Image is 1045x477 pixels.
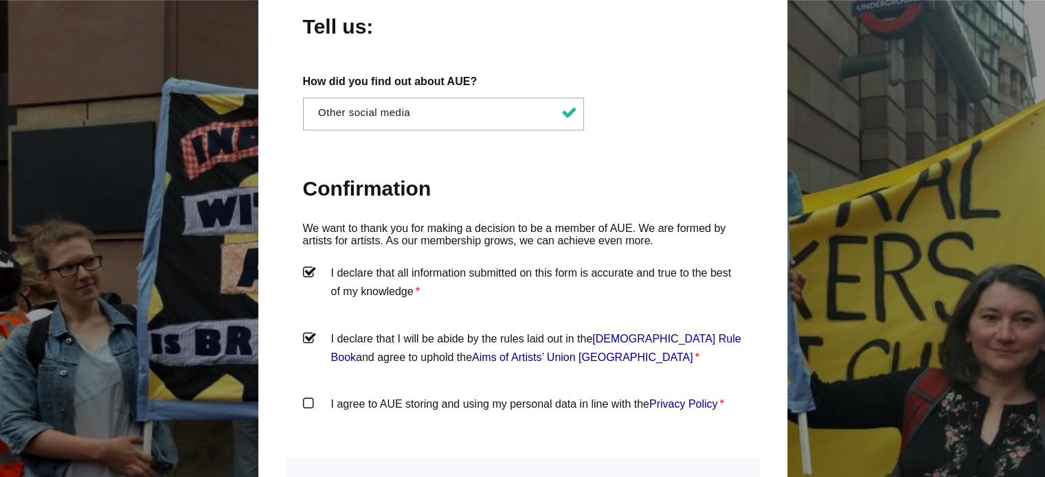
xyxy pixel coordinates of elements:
[303,222,743,248] p: We want to thank you for making a decision to be a member of AUE. We are formed by artists for ar...
[472,351,693,363] a: Aims of Artists’ Union [GEOGRAPHIC_DATA]
[303,329,743,371] label: I declare that I will be abide by the rules laid out in the and agree to uphold the
[649,398,718,410] a: Privacy Policy
[303,72,743,91] label: How did you find out about AUE?
[331,333,741,363] a: [DEMOGRAPHIC_DATA] Rule Book
[303,395,743,436] label: I agree to AUE storing and using my personal data in line with the
[303,175,743,202] h2: Confirmation
[315,106,581,119] li: Other social media
[303,13,435,40] h2: Tell us:
[303,264,743,305] label: I declare that all information submitted on this form is accurate and true to the best of my know...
